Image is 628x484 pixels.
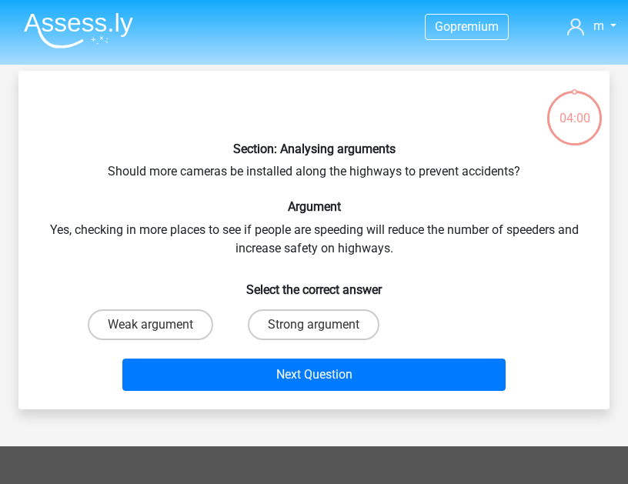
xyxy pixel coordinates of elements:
span: premium [450,19,499,34]
div: 04:00 [546,89,603,128]
span: m [593,18,604,33]
span: Go [435,19,450,34]
a: Gopremium [426,16,508,37]
label: Strong argument [248,309,379,340]
button: Next Question [122,359,506,391]
div: Should more cameras be installed along the highways to prevent accidents? Yes, checking in more p... [25,83,603,397]
label: Weak argument [88,309,213,340]
h6: Argument [43,199,585,214]
h6: Section: Analysing arguments [43,142,585,156]
a: m [567,17,616,35]
img: Assessly [24,12,133,48]
h6: Select the correct answer [43,270,585,297]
